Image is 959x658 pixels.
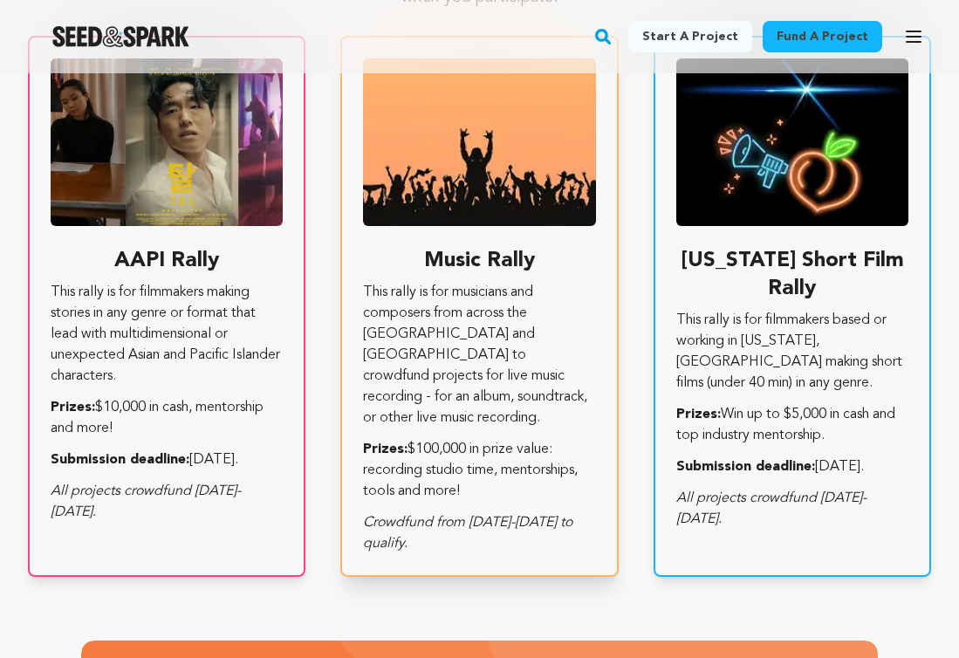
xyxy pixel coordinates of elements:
a: Seed&Spark Homepage [52,26,189,47]
strong: Submission deadline: [676,460,815,474]
h3: [US_STATE] Short Film Rally [676,247,908,303]
a: Start a project [628,21,752,52]
p: This rally is for filmmakers based or working in [US_STATE], [GEOGRAPHIC_DATA] making short films... [676,310,908,394]
strong: Prizes: [676,408,721,422]
p: Crowdfund from [DATE]-[DATE] to qualify. [363,512,595,554]
strong: Prizes: [363,442,408,456]
strong: Submission deadline: [51,453,189,467]
img: Film Impact Georgia Rally banner [676,58,908,226]
h3: Music Rally [363,247,595,275]
img: AAPI Renaissance Rally banner [51,58,283,226]
p: All projects crowdfund [DATE]-[DATE]. [51,481,283,523]
p: Win up to $5,000 in cash and top industry mentorship. [676,404,908,446]
a: Fund a project [763,21,882,52]
p: This rally is for filmmakers making stories in any genre or format that lead with multidimensiona... [51,282,283,387]
a: Music Rally This rally is for musicians and composers from across the [GEOGRAPHIC_DATA] and [GEOG... [340,36,618,577]
p: [DATE]. [51,449,283,470]
h3: AAPI Rally [51,247,283,275]
img: New Music Engine Crowdfunding Rally banner [363,58,595,226]
a: [US_STATE] Short Film Rally This rally is for filmmakers based or working in [US_STATE], [GEOGRAP... [654,36,931,577]
strong: Prizes: [51,401,95,415]
a: AAPI Rally This rally is for filmmakers making stories in any genre or format that lead with mult... [28,36,305,577]
img: Seed&Spark Logo Dark Mode [52,26,189,47]
p: All projects crowdfund [DATE]-[DATE]. [676,488,908,530]
p: [DATE]. [676,456,908,477]
p: $100,000 in prize value: recording studio time, mentorships, tools and more! [363,439,595,502]
p: This rally is for musicians and composers from across the [GEOGRAPHIC_DATA] and [GEOGRAPHIC_DATA]... [363,282,595,428]
p: $10,000 in cash, mentorship and more! [51,397,283,439]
